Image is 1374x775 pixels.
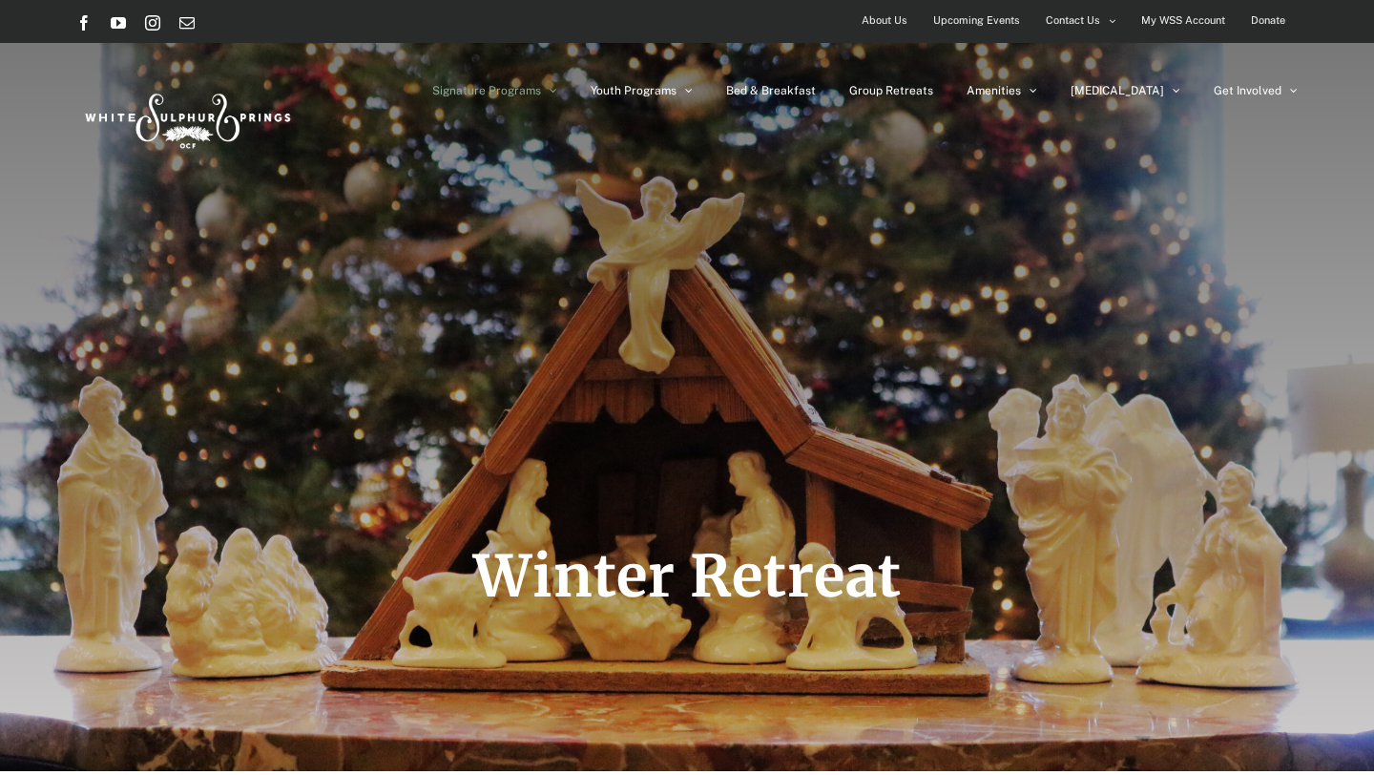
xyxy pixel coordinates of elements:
span: Winter Retreat [473,540,902,612]
a: Amenities [967,43,1037,138]
img: White Sulphur Springs Logo [76,73,296,162]
a: Instagram [145,15,160,31]
span: Signature Programs [432,85,541,96]
span: Contact Us [1046,7,1100,34]
span: Upcoming Events [933,7,1020,34]
a: Bed & Breakfast [726,43,816,138]
span: Youth Programs [591,85,677,96]
span: Group Retreats [849,85,933,96]
a: YouTube [111,15,126,31]
span: [MEDICAL_DATA] [1071,85,1164,96]
nav: Main Menu [432,43,1298,138]
a: Facebook [76,15,92,31]
a: Signature Programs [432,43,557,138]
span: Amenities [967,85,1021,96]
span: Bed & Breakfast [726,85,816,96]
span: Get Involved [1214,85,1281,96]
span: Donate [1251,7,1285,34]
a: Youth Programs [591,43,693,138]
a: Email [179,15,195,31]
span: About Us [862,7,907,34]
a: [MEDICAL_DATA] [1071,43,1180,138]
a: Group Retreats [849,43,933,138]
span: My WSS Account [1141,7,1225,34]
a: Get Involved [1214,43,1298,138]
